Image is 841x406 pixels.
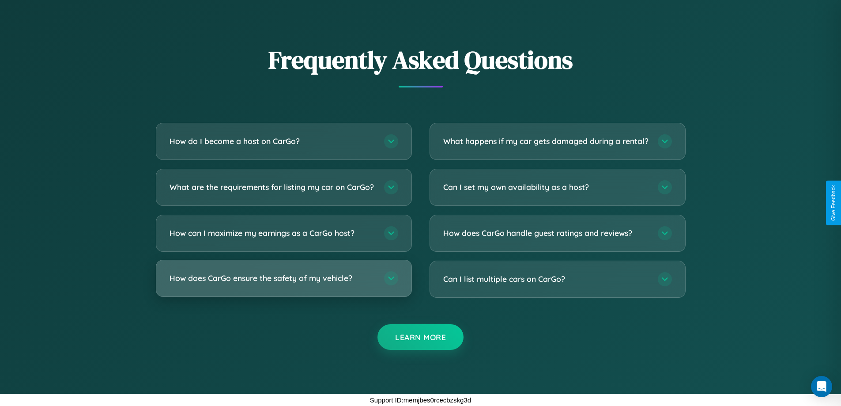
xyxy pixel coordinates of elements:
[443,182,649,193] h3: Can I set my own availability as a host?
[811,376,832,397] div: Open Intercom Messenger
[170,136,375,147] h3: How do I become a host on CarGo?
[443,136,649,147] h3: What happens if my car gets damaged during a rental?
[170,228,375,239] h3: How can I maximize my earnings as a CarGo host?
[830,185,837,221] div: Give Feedback
[377,324,464,350] button: Learn More
[443,273,649,285] h3: Can I list multiple cars on CarGo?
[370,394,471,406] p: Support ID: memjbes0rcecbzskg3d
[443,228,649,239] h3: How does CarGo handle guest ratings and reviews?
[170,273,375,284] h3: How does CarGo ensure the safety of my vehicle?
[156,43,686,77] h2: Frequently Asked Questions
[170,182,375,193] h3: What are the requirements for listing my car on CarGo?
